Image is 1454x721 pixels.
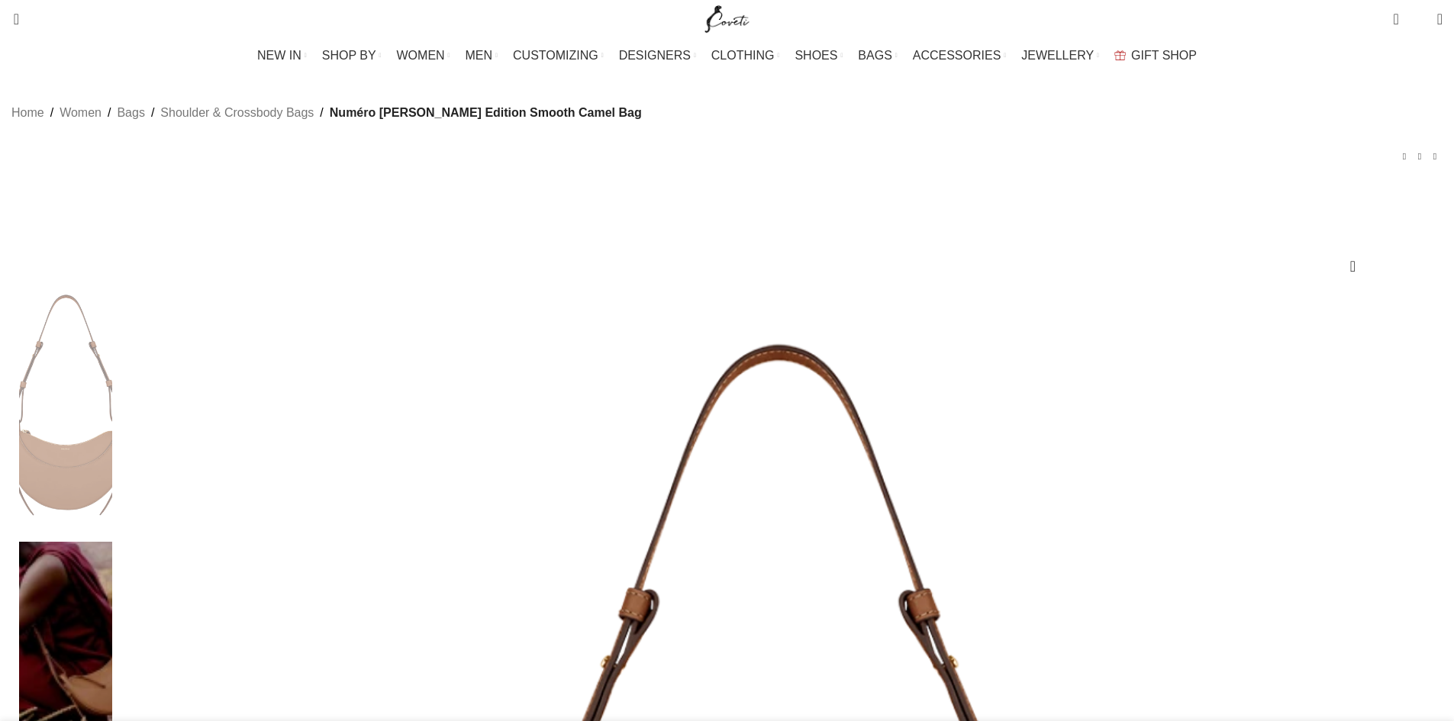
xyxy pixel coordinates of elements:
a: CUSTOMIZING [513,40,604,71]
span: ACCESSORIES [913,48,1001,63]
span: NEW IN [257,48,301,63]
span: Numéro [PERSON_NAME] Edition Smooth Camel Bag [330,103,642,123]
span: BAGS [858,48,891,63]
a: BAGS [858,40,897,71]
a: ACCESSORIES [913,40,1007,71]
span: SHOES [795,48,837,63]
span: GIFT SHOP [1131,48,1197,63]
a: SHOES [795,40,843,71]
a: Women [60,103,102,123]
a: GIFT SHOP [1114,40,1197,71]
a: Previous product [1397,149,1412,164]
a: DESIGNERS [619,40,696,71]
span: WOMEN [397,48,445,63]
span: MEN [466,48,493,63]
nav: Breadcrumb [11,103,642,123]
a: Shoulder & Crossbody Bags [160,103,314,123]
span: DESIGNERS [619,48,691,63]
img: Polene [19,283,112,534]
span: CUSTOMIZING [513,48,598,63]
a: MEN [466,40,498,71]
a: CLOTHING [711,40,780,71]
div: Main navigation [4,40,1450,71]
a: SHOP BY [322,40,382,71]
a: Next product [1427,149,1443,164]
a: Bags [117,103,144,123]
a: Home [11,103,44,123]
a: Site logo [701,11,753,24]
div: My Wishlist [1410,4,1426,34]
span: JEWELLERY [1021,48,1094,63]
a: Search [4,4,19,34]
img: GiftBag [1114,50,1126,60]
a: NEW IN [257,40,307,71]
span: CLOTHING [711,48,775,63]
span: 0 [1394,8,1406,19]
a: WOMEN [397,40,450,71]
span: SHOP BY [322,48,376,63]
a: JEWELLERY [1021,40,1099,71]
span: 0 [1414,15,1425,27]
a: 0 [1385,4,1406,34]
